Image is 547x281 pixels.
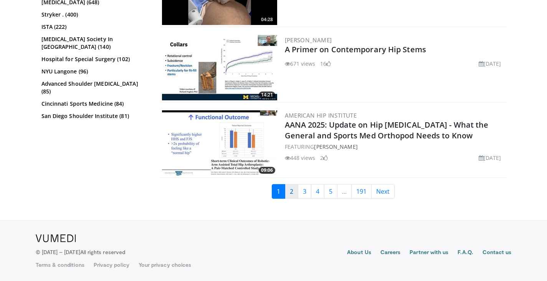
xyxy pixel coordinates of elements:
a: [PERSON_NAME] [314,143,357,150]
span: 14:21 [259,91,275,98]
a: Partner with us [410,248,448,258]
a: Cincinnati Sports Medicine (84) [41,100,147,108]
a: 09:06 [162,110,277,176]
a: Privacy policy [94,261,129,269]
a: Next [371,184,395,199]
a: American Hip Institute [285,111,357,119]
a: NYU Langone (96) [41,68,147,75]
a: [PERSON_NAME] [285,36,332,44]
li: 448 views [285,154,316,162]
a: AANA 2025: Update on Hip [MEDICAL_DATA] - What the General and Sports Med Orthopod Needs to Know [285,120,489,141]
a: 5 [324,184,337,199]
span: All rights reserved [80,249,125,255]
a: 191 [351,184,372,199]
a: 3 [298,184,311,199]
a: San Diego Shoulder Institute (81) [41,112,147,120]
span: 09:06 [259,167,275,174]
a: ISTA (222) [41,23,147,31]
li: [DATE] [479,60,501,68]
li: 671 views [285,60,316,68]
a: Careers [380,248,401,258]
a: 2 [285,184,298,199]
img: ee70015a-8bc0-40d1-ad21-929548c9c3ba.300x170_q85_crop-smart_upscale.jpg [162,110,277,176]
a: 1 [272,184,285,199]
a: [MEDICAL_DATA] Society In [GEOGRAPHIC_DATA] (140) [41,35,147,51]
li: 2 [320,154,328,162]
div: FEATURING [285,143,504,151]
nav: Search results pages [160,184,506,199]
a: Stryker . (400) [41,11,147,18]
a: 4 [311,184,324,199]
a: F.A.Q. [458,248,473,258]
img: VuMedi Logo [36,234,76,242]
img: ec1fd2d8-53dd-4d83-a583-5d9726d6bd94.300x170_q85_crop-smart_upscale.jpg [162,35,277,100]
a: Hospital for Special Surgery (102) [41,55,147,63]
a: Contact us [483,248,512,258]
a: Advanced Shoulder [MEDICAL_DATA] (85) [41,80,147,95]
li: [DATE] [479,154,501,162]
a: Terms & conditions [36,261,84,269]
li: 16 [320,60,331,68]
p: © [DATE] – [DATE] [36,248,126,256]
a: A Primer on Contemporary Hip Stems [285,44,426,55]
a: About Us [347,248,371,258]
a: Your privacy choices [139,261,191,269]
a: 14:21 [162,35,277,100]
span: 04:28 [259,16,275,23]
